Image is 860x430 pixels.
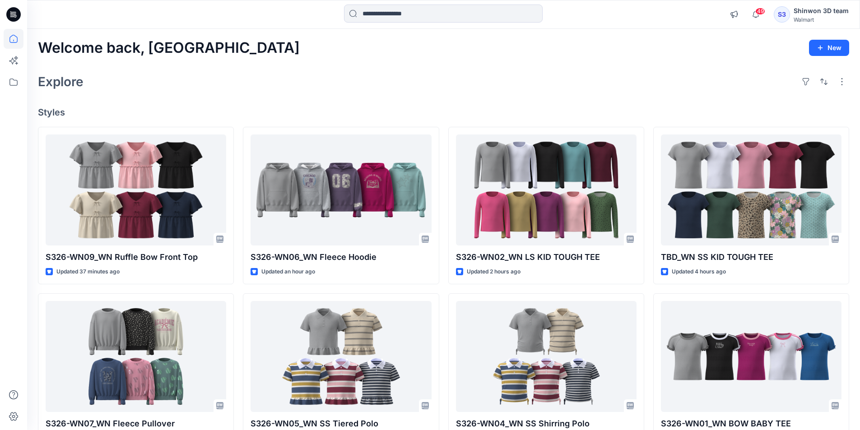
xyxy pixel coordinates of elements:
p: S326-WN04_WN SS Shirring Polo [456,417,637,430]
p: Updated 4 hours ago [672,267,726,277]
button: New [809,40,849,56]
p: TBD_WN SS KID TOUGH TEE [661,251,841,264]
div: S3 [774,6,790,23]
a: S326-WN09_WN Ruffle Bow Front Top [46,134,226,246]
p: S326-WN01_WN BOW BABY TEE [661,417,841,430]
p: S326-WN06_WN Fleece Hoodie [251,251,431,264]
a: S326-WN01_WN BOW BABY TEE [661,301,841,412]
h2: Welcome back, [GEOGRAPHIC_DATA] [38,40,300,56]
a: S326-WN02_WN LS KID TOUGH TEE [456,134,637,246]
h4: Styles [38,107,849,118]
p: S326-WN05_WN SS Tiered Polo [251,417,431,430]
p: S326-WN09_WN Ruffle Bow Front Top [46,251,226,264]
span: 49 [755,8,765,15]
a: S326-WN04_WN SS Shirring Polo [456,301,637,412]
p: Updated 2 hours ago [467,267,521,277]
a: S326-WN07_WN Fleece Pullover [46,301,226,412]
div: Walmart [794,16,849,23]
a: S326-WN06_WN Fleece Hoodie [251,134,431,246]
p: Updated 37 minutes ago [56,267,120,277]
h2: Explore [38,74,84,89]
p: Updated an hour ago [261,267,315,277]
p: S326-WN02_WN LS KID TOUGH TEE [456,251,637,264]
a: S326-WN05_WN SS Tiered Polo [251,301,431,412]
a: TBD_WN SS KID TOUGH TEE [661,134,841,246]
p: S326-WN07_WN Fleece Pullover [46,417,226,430]
div: Shinwon 3D team [794,5,849,16]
